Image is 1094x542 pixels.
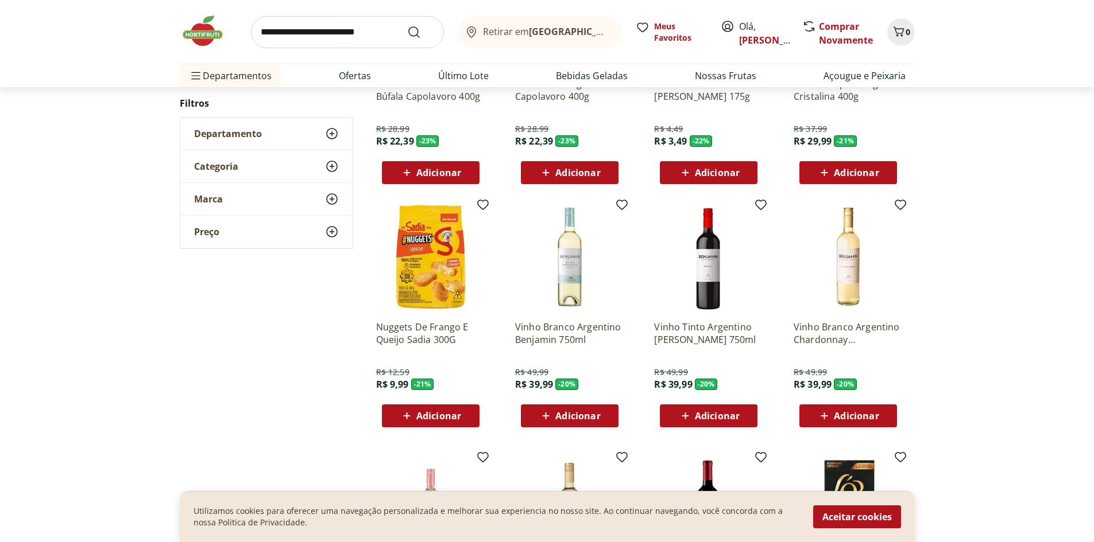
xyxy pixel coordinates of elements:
[515,202,624,311] img: Vinho Branco Argentino Benjamin 750ml
[695,69,756,83] a: Nossas Frutas
[483,26,610,37] span: Retirar em
[819,20,873,46] a: Comprar Novamente
[376,366,409,378] span: R$ 12,59
[654,135,687,147] span: R$ 3,49
[189,62,203,89] button: Menu
[695,411,740,420] span: Adicionar
[376,378,409,391] span: R$ 9,99
[799,404,897,427] button: Adicionar
[194,226,219,237] span: Preço
[189,62,272,89] span: Departamentos
[416,411,461,420] span: Adicionar
[555,168,600,177] span: Adicionar
[824,69,906,83] a: Açougue e Peixaria
[813,505,901,528] button: Aceitar cookies
[739,34,814,46] a: [PERSON_NAME]
[654,366,687,378] span: R$ 49,99
[194,128,262,139] span: Departamento
[180,14,237,48] img: Hortifruti
[515,135,553,147] span: R$ 22,39
[654,202,763,311] img: Vinho Tinto Argentino Benjamin Malbec 750ml
[376,123,409,135] span: R$ 28,99
[416,168,461,177] span: Adicionar
[555,411,600,420] span: Adicionar
[834,135,857,147] span: - 21 %
[636,21,707,44] a: Meus Favoritos
[180,150,353,182] button: Categoria
[555,379,578,390] span: - 20 %
[251,16,444,48] input: search
[794,378,832,391] span: R$ 39,99
[521,404,618,427] button: Adicionar
[794,202,903,311] img: Vinho Branco Argentino Chardonnay Benjamin Nieto 750ml
[529,25,722,38] b: [GEOGRAPHIC_DATA]/[GEOGRAPHIC_DATA]
[887,18,915,46] button: Carrinho
[407,25,435,39] button: Submit Search
[794,366,827,378] span: R$ 49,99
[834,411,879,420] span: Adicionar
[695,168,740,177] span: Adicionar
[660,404,757,427] button: Adicionar
[515,366,548,378] span: R$ 49,99
[515,77,624,103] a: Ravioli de Gorgonzola Capolavoro 400g
[339,69,371,83] a: Ofertas
[654,21,707,44] span: Meus Favoritos
[411,379,434,390] span: - 21 %
[180,183,353,215] button: Marca
[690,135,713,147] span: - 22 %
[739,20,790,47] span: Olá,
[906,26,910,37] span: 0
[458,16,622,48] button: Retirar em[GEOGRAPHIC_DATA]/[GEOGRAPHIC_DATA]
[654,321,763,346] a: Vinho Tinto Argentino [PERSON_NAME] 750ml
[382,161,480,184] button: Adicionar
[654,123,683,135] span: R$ 4,49
[794,135,832,147] span: R$ 29,99
[654,77,763,103] a: Biscoito [PERSON_NAME] 175g
[660,161,757,184] button: Adicionar
[834,379,857,390] span: - 20 %
[194,161,238,172] span: Categoria
[555,135,578,147] span: - 23 %
[194,505,799,528] p: Utilizamos cookies para oferecer uma navegação personalizada e melhorar sua experiencia no nosso ...
[794,321,903,346] a: Vinho Branco Argentino Chardonnay [PERSON_NAME] 750ml
[521,161,618,184] button: Adicionar
[194,193,223,205] span: Marca
[416,135,439,147] span: - 23 %
[376,135,414,147] span: R$ 22,39
[382,404,480,427] button: Adicionar
[556,69,628,83] a: Bebidas Geladas
[376,321,485,346] a: Nuggets De Frango E Queijo Sadia 300G
[376,202,485,311] img: Nuggets De Frango E Queijo Sadia 300G
[376,77,485,103] a: Ravioli de Mozzarella de Búfala Capolavoro 400g
[515,321,624,346] a: Vinho Branco Argentino Benjamin 750ml
[515,123,548,135] span: R$ 28,99
[799,161,897,184] button: Adicionar
[515,378,553,391] span: R$ 39,99
[180,216,353,248] button: Preço
[834,168,879,177] span: Adicionar
[180,92,353,115] h2: Filtros
[654,378,692,391] span: R$ 39,99
[180,118,353,150] button: Departamento
[794,123,827,135] span: R$ 37,99
[794,77,903,103] a: Filé de Tilápia Congelado Cristalina 400g
[695,379,718,390] span: - 20 %
[438,69,489,83] a: Último Lote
